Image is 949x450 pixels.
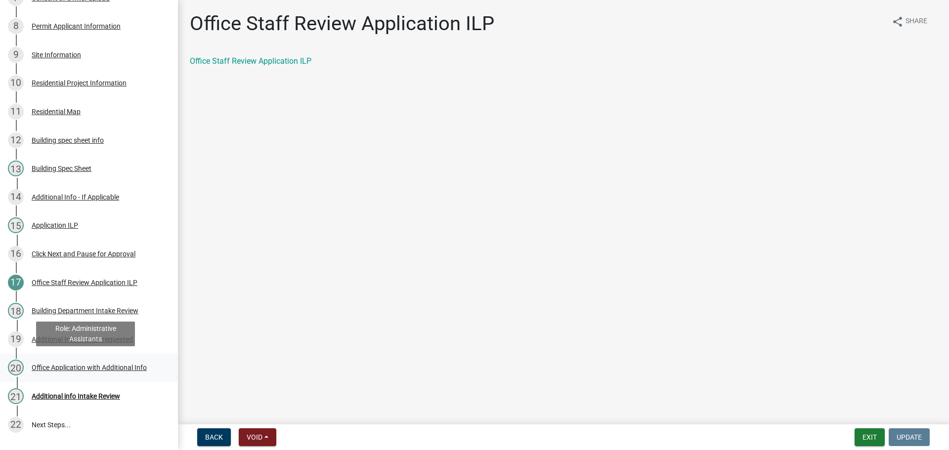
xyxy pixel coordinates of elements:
div: 11 [8,104,24,120]
div: 18 [8,303,24,319]
div: Role: Administrative Assistants [36,322,135,346]
div: Click Next and Pause for Approval [32,250,135,257]
div: 15 [8,217,24,233]
button: Update [889,428,930,446]
div: Building Spec Sheet [32,165,91,172]
a: Office Staff Review Application ILP [190,56,311,66]
div: Residential Map [32,108,81,115]
div: Additional Info - If Applicable [32,194,119,201]
div: Site Information [32,51,81,58]
button: Exit [855,428,885,446]
div: 8 [8,18,24,34]
h1: Office Staff Review Application ILP [190,12,494,36]
div: 9 [8,47,24,63]
button: shareShare [884,12,935,31]
button: Back [197,428,231,446]
span: Back [205,433,223,441]
div: Building Department Intake Review [32,307,138,314]
div: Office Staff Review Application ILP [32,279,137,286]
div: Application ILP [32,222,78,229]
i: share [892,16,904,28]
button: Void [239,428,276,446]
div: 19 [8,331,24,347]
div: 22 [8,417,24,433]
span: Void [247,433,262,441]
div: 14 [8,189,24,205]
div: Permit Applicant Information [32,23,121,30]
span: Update [897,433,922,441]
div: Additional Information requested [32,336,133,343]
div: 12 [8,132,24,148]
div: 21 [8,388,24,404]
div: Residential Project Information [32,80,127,86]
div: 13 [8,161,24,176]
div: 10 [8,75,24,91]
div: Building spec sheet info [32,137,104,144]
div: 20 [8,360,24,375]
div: Additional info Intake Review [32,393,120,400]
div: 17 [8,275,24,290]
div: 16 [8,246,24,262]
span: Share [906,16,927,28]
div: Office Application with Additional Info [32,364,147,371]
